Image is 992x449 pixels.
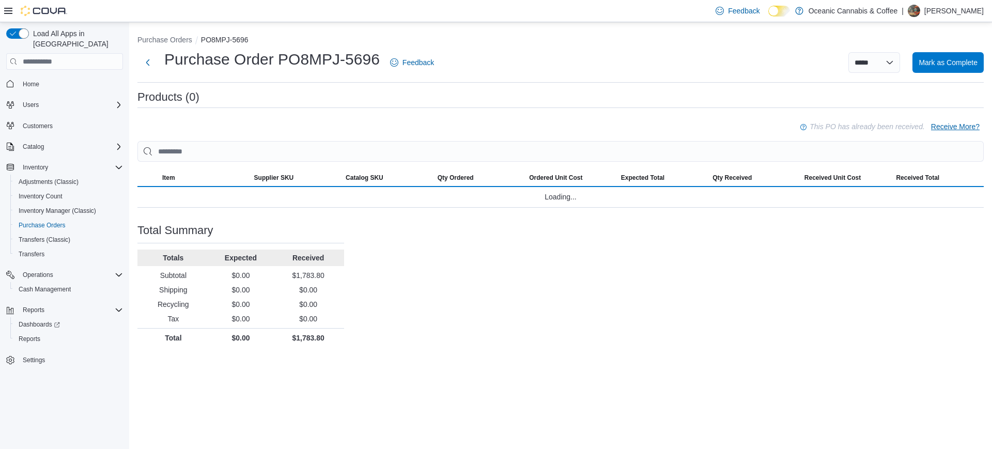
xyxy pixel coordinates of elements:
[209,333,273,343] p: $0.00
[23,101,39,109] span: Users
[10,218,127,233] button: Purchase Orders
[19,285,71,293] span: Cash Management
[892,169,984,186] button: Received Total
[29,28,123,49] span: Load All Apps in [GEOGRAPHIC_DATA]
[209,299,273,309] p: $0.00
[2,98,127,112] button: Users
[19,354,49,366] a: Settings
[209,285,273,295] p: $0.00
[142,299,205,309] p: Recycling
[19,335,40,343] span: Reports
[712,174,752,182] span: Qty Received
[142,285,205,295] p: Shipping
[621,174,664,182] span: Expected Total
[21,6,67,16] img: Cova
[19,221,66,229] span: Purchase Orders
[158,169,250,186] button: Item
[19,141,48,153] button: Catalog
[14,219,70,231] a: Purchase Orders
[137,91,199,103] h3: Products (0)
[201,36,249,44] button: PO8MPJ-5696
[14,219,123,231] span: Purchase Orders
[19,320,60,329] span: Dashboards
[23,122,53,130] span: Customers
[276,299,340,309] p: $0.00
[23,271,53,279] span: Operations
[809,5,898,17] p: Oceanic Cannabis & Coffee
[529,174,582,182] span: Ordered Unit Cost
[10,204,127,218] button: Inventory Manager (Classic)
[2,76,127,91] button: Home
[919,57,978,68] span: Mark as Complete
[438,174,474,182] span: Qty Ordered
[19,161,123,174] span: Inventory
[10,332,127,346] button: Reports
[19,120,57,132] a: Customers
[142,270,205,281] p: Subtotal
[2,352,127,367] button: Settings
[19,77,123,90] span: Home
[276,333,340,343] p: $1,783.80
[10,189,127,204] button: Inventory Count
[10,233,127,247] button: Transfers (Classic)
[800,169,892,186] button: Received Unit Cost
[14,190,67,203] a: Inventory Count
[2,268,127,282] button: Operations
[14,234,74,246] a: Transfers (Classic)
[19,353,123,366] span: Settings
[10,175,127,189] button: Adjustments (Classic)
[142,333,205,343] p: Total
[896,174,939,182] span: Received Total
[137,36,192,44] button: Purchase Orders
[23,306,44,314] span: Reports
[19,78,43,90] a: Home
[386,52,438,73] a: Feedback
[14,176,123,188] span: Adjustments (Classic)
[19,178,79,186] span: Adjustments (Classic)
[137,52,158,73] button: Next
[137,35,984,47] nav: An example of EuiBreadcrumbs
[23,163,48,172] span: Inventory
[142,314,205,324] p: Tax
[545,191,577,203] span: Loading...
[342,169,433,186] button: Catalog SKU
[19,99,43,111] button: Users
[902,5,904,17] p: |
[14,176,83,188] a: Adjustments (Classic)
[14,333,123,345] span: Reports
[14,283,123,296] span: Cash Management
[209,314,273,324] p: $0.00
[276,253,340,263] p: Received
[433,169,525,186] button: Qty Ordered
[19,119,123,132] span: Customers
[768,6,790,17] input: Dark Mode
[19,161,52,174] button: Inventory
[276,285,340,295] p: $0.00
[250,169,342,186] button: Supplier SKU
[209,270,273,281] p: $0.00
[14,318,123,331] span: Dashboards
[14,205,100,217] a: Inventory Manager (Classic)
[14,205,123,217] span: Inventory Manager (Classic)
[14,234,123,246] span: Transfers (Classic)
[19,99,123,111] span: Users
[14,333,44,345] a: Reports
[804,174,861,182] span: Received Unit Cost
[23,143,44,151] span: Catalog
[14,190,123,203] span: Inventory Count
[810,120,925,133] p: This PO has already been received.
[19,192,63,200] span: Inventory Count
[164,49,380,70] h1: Purchase Order PO8MPJ-5696
[162,174,175,182] span: Item
[912,52,984,73] button: Mark as Complete
[23,80,39,88] span: Home
[23,356,45,364] span: Settings
[19,236,70,244] span: Transfers (Classic)
[19,304,49,316] button: Reports
[924,5,984,17] p: [PERSON_NAME]
[728,6,760,16] span: Feedback
[927,116,984,137] button: Receive More?
[931,121,980,132] span: Receive More?
[142,253,205,263] p: Totals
